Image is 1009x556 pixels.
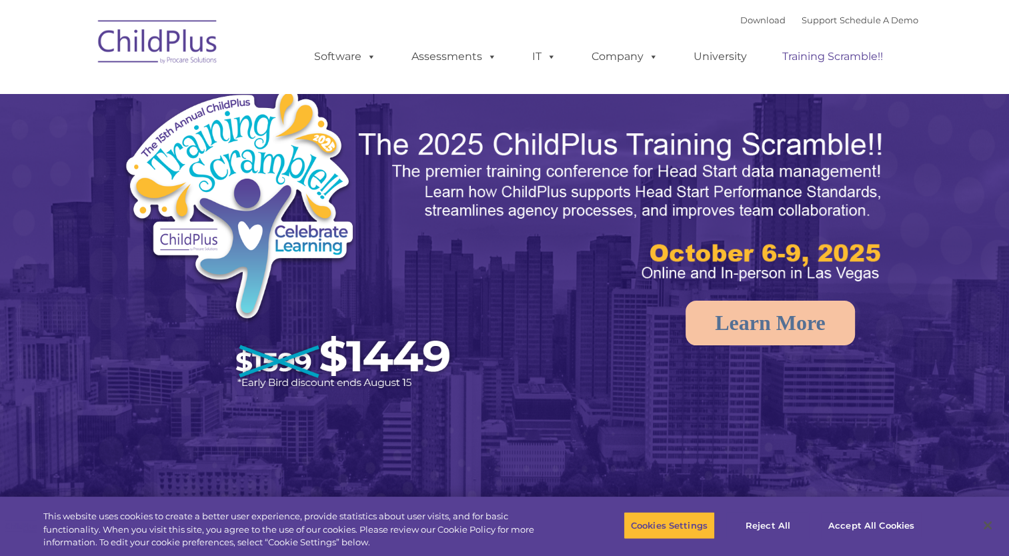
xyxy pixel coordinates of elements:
span: Phone number [185,143,242,153]
button: Close [973,511,1002,540]
a: Learn More [686,301,855,345]
button: Reject All [726,511,810,539]
button: Cookies Settings [624,511,715,539]
a: Download [740,15,786,25]
img: ChildPlus by Procare Solutions [91,11,225,77]
span: Last name [185,88,226,98]
button: Accept All Cookies [821,511,922,539]
a: Company [578,43,672,70]
a: University [680,43,760,70]
font: | [740,15,918,25]
a: Assessments [398,43,510,70]
a: IT [519,43,570,70]
a: Software [301,43,389,70]
div: This website uses cookies to create a better user experience, provide statistics about user visit... [43,510,555,549]
a: Support [802,15,837,25]
a: Schedule A Demo [840,15,918,25]
a: Training Scramble!! [769,43,896,70]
